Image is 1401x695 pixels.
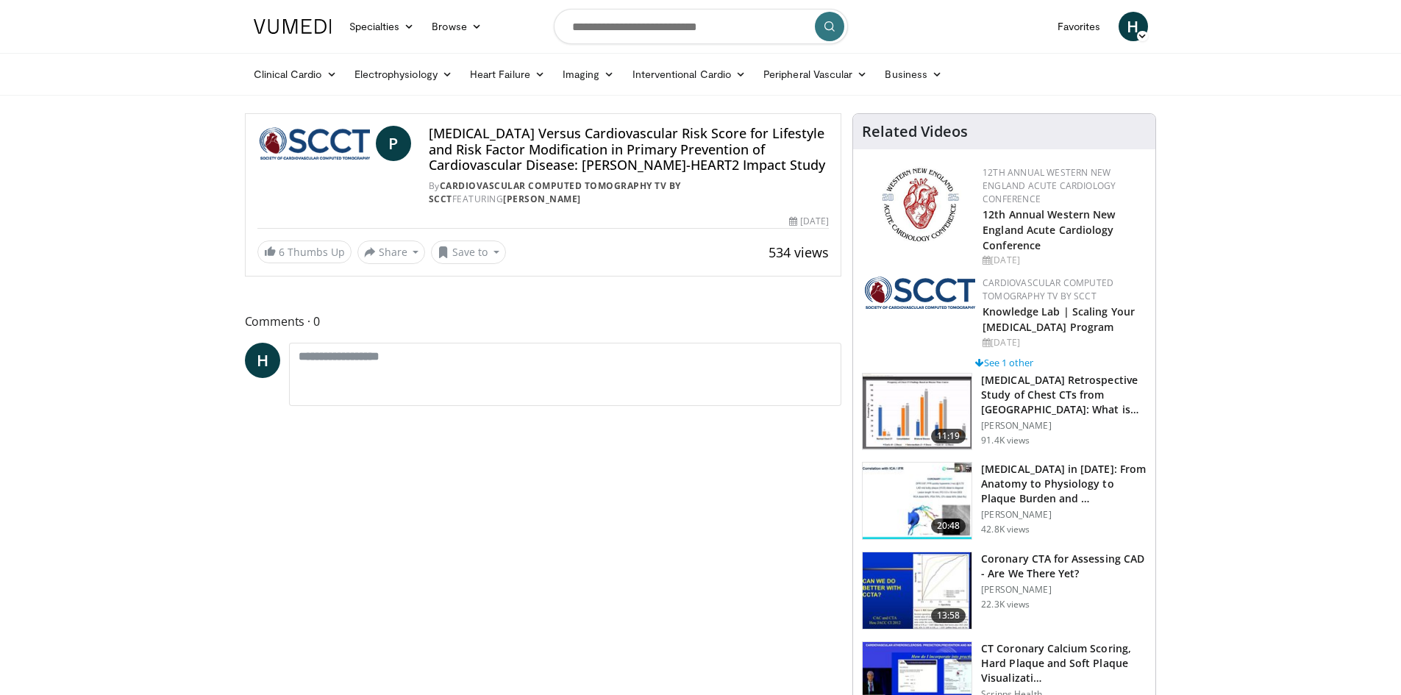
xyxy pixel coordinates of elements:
[983,166,1116,205] a: 12th Annual Western New England Acute Cardiology Conference
[983,277,1113,302] a: Cardiovascular Computed Tomography TV by SCCT
[1119,12,1148,41] a: H
[983,254,1144,267] div: [DATE]
[429,126,829,174] h4: [MEDICAL_DATA] Versus Cardiovascular Risk Score for Lifestyle and Risk Factor Modification in Pri...
[931,518,966,533] span: 20:48
[341,12,424,41] a: Specialties
[983,304,1135,334] a: Knowledge Lab | Scaling Your [MEDICAL_DATA] Program
[981,584,1147,596] p: [PERSON_NAME]
[257,126,370,161] img: Cardiovascular Computed Tomography TV by SCCT
[257,240,352,263] a: 6 Thumbs Up
[983,207,1115,252] a: 12th Annual Western New England Acute Cardiology Conference
[863,463,972,539] img: 823da73b-7a00-425d-bb7f-45c8b03b10c3.150x105_q85_crop-smart_upscale.jpg
[245,312,842,331] span: Comments 0
[981,641,1147,685] h3: CT Coronary Calcium Scoring, Hard Plaque and Soft Plaque Visualizati…
[862,123,968,140] h4: Related Videos
[554,60,624,89] a: Imaging
[876,60,951,89] a: Business
[981,462,1147,506] h3: [MEDICAL_DATA] in [DATE]: From Anatomy to Physiology to Plaque Burden and …
[245,343,280,378] a: H
[981,552,1147,581] h3: Coronary CTA for Assessing CAD - Are We There Yet?
[865,277,975,309] img: 51a70120-4f25-49cc-93a4-67582377e75f.png.150x105_q85_autocrop_double_scale_upscale_version-0.2.png
[931,608,966,623] span: 13:58
[981,420,1147,432] p: [PERSON_NAME]
[862,373,1147,451] a: 11:19 [MEDICAL_DATA] Retrospective Study of Chest CTs from [GEOGRAPHIC_DATA]: What is the Re… [PE...
[357,240,426,264] button: Share
[863,374,972,450] img: c2eb46a3-50d3-446d-a553-a9f8510c7760.150x105_q85_crop-smart_upscale.jpg
[423,12,491,41] a: Browse
[862,552,1147,630] a: 13:58 Coronary CTA for Assessing CAD - Are We There Yet? [PERSON_NAME] 22.3K views
[279,245,285,259] span: 6
[461,60,554,89] a: Heart Failure
[981,435,1030,446] p: 91.4K views
[981,509,1147,521] p: [PERSON_NAME]
[245,60,346,89] a: Clinical Cardio
[983,336,1144,349] div: [DATE]
[789,215,829,228] div: [DATE]
[880,166,961,243] img: 0954f259-7907-4053-a817-32a96463ecc8.png.150x105_q85_autocrop_double_scale_upscale_version-0.2.png
[755,60,876,89] a: Peripheral Vascular
[931,429,966,443] span: 11:19
[503,193,581,205] a: [PERSON_NAME]
[429,179,829,206] div: By FEATURING
[429,179,681,205] a: Cardiovascular Computed Tomography TV by SCCT
[981,524,1030,535] p: 42.8K views
[554,9,848,44] input: Search topics, interventions
[975,356,1033,369] a: See 1 other
[624,60,755,89] a: Interventional Cardio
[254,19,332,34] img: VuMedi Logo
[981,599,1030,610] p: 22.3K views
[862,462,1147,540] a: 20:48 [MEDICAL_DATA] in [DATE]: From Anatomy to Physiology to Plaque Burden and … [PERSON_NAME] 4...
[346,60,461,89] a: Electrophysiology
[863,552,972,629] img: 34b2b9a4-89e5-4b8c-b553-8a638b61a706.150x105_q85_crop-smart_upscale.jpg
[376,126,411,161] a: P
[1049,12,1110,41] a: Favorites
[981,373,1147,417] h3: [MEDICAL_DATA] Retrospective Study of Chest CTs from [GEOGRAPHIC_DATA]: What is the Re…
[431,240,506,264] button: Save to
[769,243,829,261] span: 534 views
